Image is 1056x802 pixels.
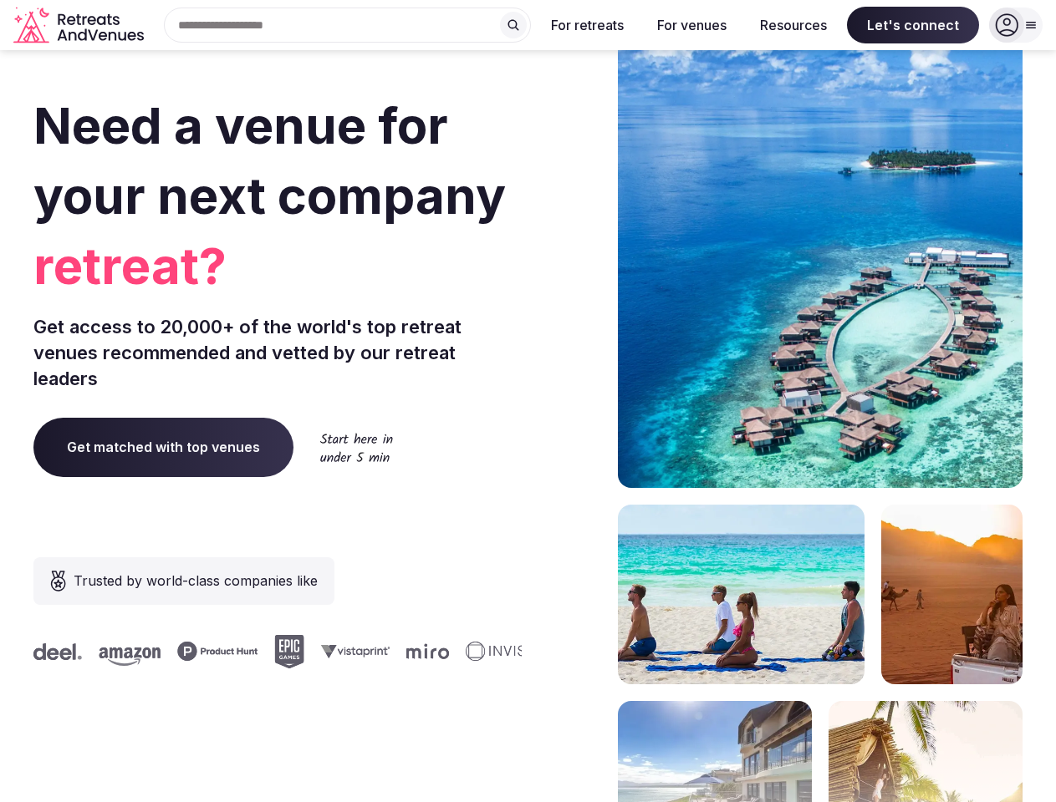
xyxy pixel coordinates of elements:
span: Let's connect [847,7,979,43]
svg: Vistaprint company logo [320,644,389,658]
svg: Epic Games company logo [273,635,304,668]
span: Trusted by world-class companies like [74,571,318,591]
svg: Retreats and Venues company logo [13,7,147,44]
img: woman sitting in back of truck with camels [881,505,1023,684]
a: Visit the homepage [13,7,147,44]
span: retreat? [33,231,522,301]
button: For retreats [538,7,637,43]
img: Start here in under 5 min [320,433,393,462]
a: Get matched with top venues [33,418,293,476]
p: Get access to 20,000+ of the world's top retreat venues recommended and vetted by our retreat lea... [33,314,522,391]
svg: Miro company logo [406,643,448,659]
svg: Deel company logo [33,643,81,660]
span: Need a venue for your next company [33,95,506,226]
button: For venues [644,7,740,43]
img: yoga on tropical beach [618,505,865,684]
button: Resources [747,7,840,43]
svg: Invisible company logo [465,642,557,662]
